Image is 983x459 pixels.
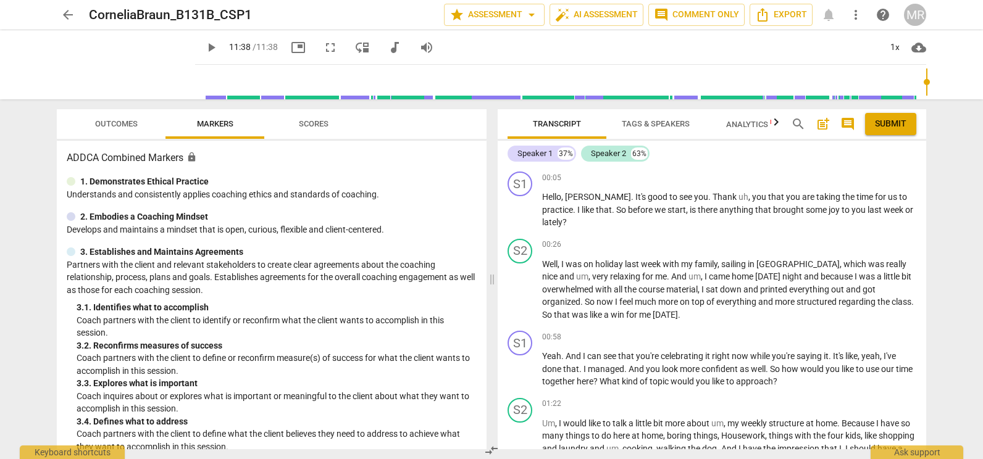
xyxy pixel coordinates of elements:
[653,418,665,428] span: bit
[663,259,681,269] span: with
[881,418,901,428] span: have
[866,364,881,374] span: use
[291,40,306,55] span: picture_in_picture
[717,259,721,269] span: ,
[566,351,583,361] span: And
[614,284,624,294] span: all
[856,364,866,374] span: to
[588,364,624,374] span: managed
[629,418,635,428] span: a
[679,192,694,202] span: see
[383,36,406,59] button: Switch to audio player
[842,205,851,215] span: to
[773,205,806,215] span: brought
[450,7,539,22] span: Assessment
[591,147,626,160] div: Speaker 2
[299,119,328,128] span: Scores
[773,376,777,386] span: ?
[901,271,911,281] span: bit
[555,7,570,22] span: auto_fix_high
[583,351,587,361] span: I
[542,376,577,386] span: together
[635,192,648,202] span: It's
[701,284,706,294] span: I
[253,42,278,52] span: / 11:38
[584,364,588,374] span: I
[806,205,829,215] span: some
[721,259,748,269] span: sailing
[838,114,858,134] button: Show/Hide comments
[680,364,701,374] span: more
[755,271,782,281] span: [DATE]
[736,376,773,386] span: approach
[631,147,648,160] div: 63%
[698,205,719,215] span: there
[896,364,913,374] span: time
[738,192,748,202] span: Filler word
[635,297,658,307] span: much
[755,205,773,215] span: that
[629,364,646,374] span: And
[770,118,784,125] span: New
[655,271,667,281] span: me
[563,364,579,374] span: that
[671,271,688,281] span: And
[816,192,842,202] span: taking
[768,192,786,202] span: that
[690,205,698,215] span: is
[558,147,574,160] div: 37%
[77,314,477,339] p: Coach partners with the client to identify or reconfirm what the client wants to accomplish in th...
[619,297,635,307] span: feel
[323,40,338,55] span: fullscreen
[80,246,243,258] p: 3. Establishes and Maintains Agreements
[387,40,402,55] span: audiotrack
[665,418,687,428] span: more
[555,418,559,428] span: ,
[797,351,824,361] span: saying
[642,271,655,281] span: for
[680,297,692,307] span: on
[588,418,603,428] span: like
[884,271,901,281] span: little
[667,205,686,215] span: start
[229,42,251,52] span: 11:38
[678,310,680,320] span: .
[610,271,642,281] span: relaxing
[875,118,906,130] span: Submit
[585,297,596,307] span: So
[77,352,477,377] p: Coach partners with the client to define or reconfirm measure(s) of success for what the client w...
[833,351,845,361] span: It's
[653,310,678,320] span: [DATE]
[287,36,309,59] button: Picture in picture
[706,297,716,307] span: of
[600,376,622,386] span: What
[584,259,595,269] span: on
[186,152,197,162] span: Assessment is enabled for this document. The competency model is locked and follows the assessmen...
[884,351,896,361] span: I've
[577,376,593,386] span: here
[542,351,561,361] span: Yeah
[871,445,963,459] div: Ask support
[883,38,906,57] div: 1x
[89,7,252,23] h2: CorneliaBraun_B131B_CSP1
[789,284,831,294] span: everything
[687,418,711,428] span: about
[648,192,669,202] span: good
[641,259,663,269] span: week
[899,192,907,202] span: to
[802,192,816,202] span: are
[67,258,477,297] p: Partners with the client and relevant stakeholders to create clear agreements about the coaching ...
[712,376,726,386] span: like
[840,259,843,269] span: ,
[868,259,886,269] span: was
[416,36,438,59] button: Volume
[888,192,899,202] span: us
[612,205,616,215] span: .
[877,271,884,281] span: a
[837,418,842,428] span: .
[804,271,821,281] span: and
[625,259,641,269] span: last
[756,259,840,269] span: [GEOGRAPHIC_DATA]
[769,418,806,428] span: structure
[750,351,772,361] span: while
